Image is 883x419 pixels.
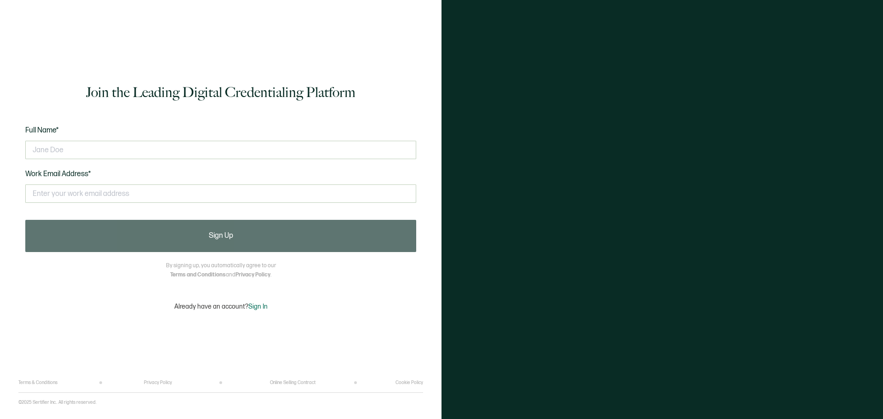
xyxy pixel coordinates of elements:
[396,380,423,385] a: Cookie Policy
[170,271,226,278] a: Terms and Conditions
[25,126,59,135] span: Full Name*
[25,170,91,178] span: Work Email Address*
[25,220,416,252] button: Sign Up
[18,400,97,405] p: ©2025 Sertifier Inc.. All rights reserved.
[209,232,233,240] span: Sign Up
[235,271,270,278] a: Privacy Policy
[144,380,172,385] a: Privacy Policy
[25,184,416,203] input: Enter your work email address
[18,380,57,385] a: Terms & Conditions
[25,141,416,159] input: Jane Doe
[270,380,315,385] a: Online Selling Contract
[174,303,268,310] p: Already have an account?
[86,83,355,102] h1: Join the Leading Digital Credentialing Platform
[248,303,268,310] span: Sign In
[166,261,276,280] p: By signing up, you automatically agree to our and .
